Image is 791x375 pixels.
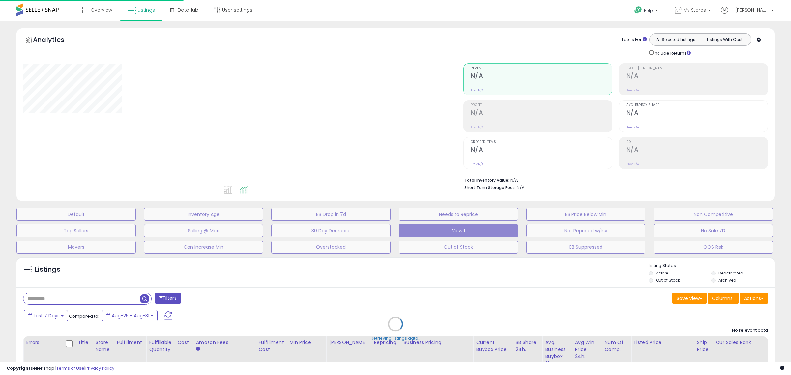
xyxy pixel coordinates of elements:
button: BB Price Below Min [526,208,646,221]
div: Retrieving listings data.. [371,335,420,341]
button: Movers [16,241,136,254]
li: N/A [464,176,763,184]
div: Include Returns [644,49,699,57]
h2: N/A [626,72,768,81]
span: Avg. Buybox Share [626,103,768,107]
button: Overstocked [271,241,391,254]
a: Help [629,1,664,21]
span: Profit [471,103,612,107]
button: OOS Risk [654,241,773,254]
h2: N/A [471,72,612,81]
span: Ordered Items [471,140,612,144]
button: Top Sellers [16,224,136,237]
button: Default [16,208,136,221]
span: ROI [626,140,768,144]
button: 30 Day Decrease [271,224,391,237]
a: Hi [PERSON_NAME] [721,7,774,21]
small: Prev: N/A [471,162,483,166]
button: Non Competitive [654,208,773,221]
small: Prev: N/A [626,88,639,92]
h2: N/A [626,146,768,155]
h5: Analytics [33,35,77,46]
h2: N/A [626,109,768,118]
button: Can Increase Min [144,241,263,254]
div: Totals For [621,37,647,43]
span: Help [644,8,653,13]
span: My Stores [683,7,706,13]
span: DataHub [178,7,198,13]
span: Profit [PERSON_NAME] [626,67,768,70]
button: Not Repriced w/Inv [526,224,646,237]
span: Listings [138,7,155,13]
button: Selling @ Max [144,224,263,237]
button: No Sale 7D [654,224,773,237]
button: Inventory Age [144,208,263,221]
b: Total Inventory Value: [464,177,509,183]
div: seller snap | | [7,365,114,372]
small: Prev: N/A [626,125,639,129]
button: Out of Stock [399,241,518,254]
h2: N/A [471,146,612,155]
button: BB Drop in 7d [271,208,391,221]
button: View 1 [399,224,518,237]
button: Needs to Reprice [399,208,518,221]
button: Listings With Cost [700,35,749,44]
small: Prev: N/A [626,162,639,166]
span: Revenue [471,67,612,70]
span: Overview [91,7,112,13]
button: BB Suppressed [526,241,646,254]
span: Hi [PERSON_NAME] [730,7,769,13]
strong: Copyright [7,365,31,371]
span: N/A [517,185,525,191]
h2: N/A [471,109,612,118]
button: All Selected Listings [651,35,700,44]
i: Get Help [634,6,642,14]
small: Prev: N/A [471,125,483,129]
small: Prev: N/A [471,88,483,92]
b: Short Term Storage Fees: [464,185,516,190]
